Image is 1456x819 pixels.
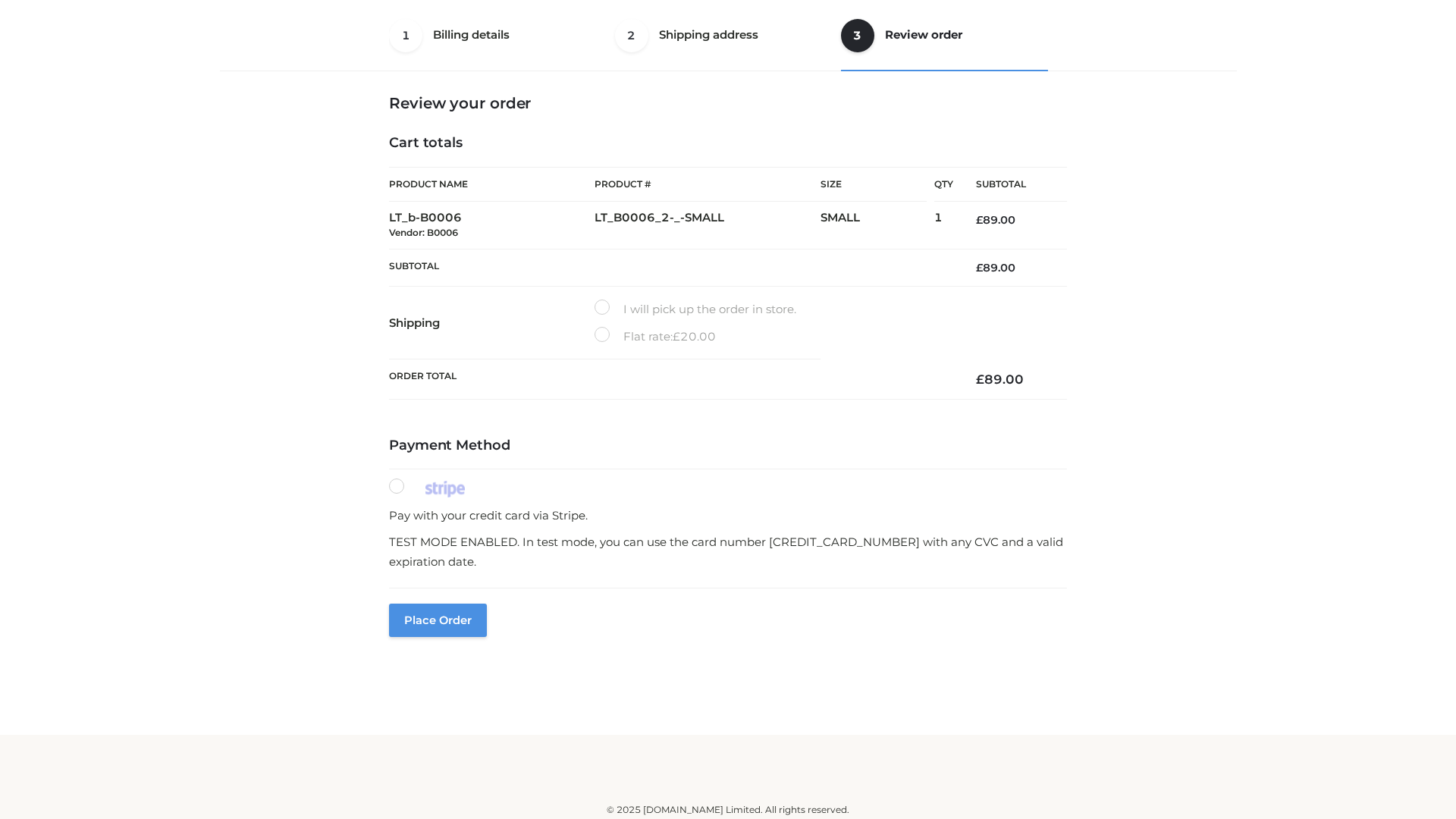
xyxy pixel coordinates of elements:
td: LT_b-B0006 [389,202,595,249]
th: Shipping [389,287,595,359]
span: £ [673,329,680,344]
span: £ [976,261,983,275]
p: TEST MODE ENABLED. In test mode, you can use the card number [CREDIT_CARD_NUMBER] with any CVC an... [389,532,1067,571]
th: Product Name [389,167,595,202]
small: Vendor: B0006 [389,227,458,238]
button: Place order [389,604,487,637]
h4: Cart totals [389,135,1067,152]
th: Subtotal [389,249,953,286]
h4: Payment Method [389,438,1067,454]
div: © 2025 [DOMAIN_NAME] Limited. All rights reserved. [225,802,1231,817]
th: Order Total [389,359,953,400]
bdi: 89.00 [976,213,1015,227]
bdi: 89.00 [976,261,1015,275]
th: Size [821,168,927,202]
span: £ [976,213,983,227]
label: Flat rate: [595,327,716,347]
td: LT_B0006_2-_-SMALL [595,202,821,249]
bdi: 89.00 [976,372,1024,387]
h3: Review your order [389,94,1067,112]
th: Qty [934,167,953,202]
label: I will pick up the order in store. [595,300,796,319]
th: Subtotal [953,168,1067,202]
p: Pay with your credit card via Stripe. [389,506,1067,526]
td: 1 [934,202,953,249]
bdi: 20.00 [673,329,716,344]
th: Product # [595,167,821,202]
td: SMALL [821,202,934,249]
span: £ [976,372,984,387]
